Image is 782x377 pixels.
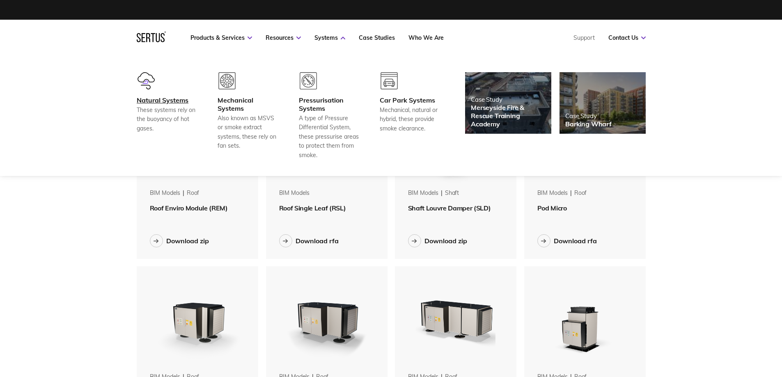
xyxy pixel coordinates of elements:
a: Products & Services [190,34,252,41]
div: Mechanical, natural or hybrid, these provide smoke clearance. [380,105,440,133]
a: Case StudyMerseyside Fire & Rescue Training Academy [465,72,551,134]
div: BIM Models [150,189,181,197]
a: Case Studies [359,34,395,41]
span: Pod Micro [537,204,567,212]
div: shaft [445,189,459,197]
div: Natural Systems [137,96,197,104]
button: Download rfa [537,234,597,247]
a: Case StudyBarking Wharf [560,72,646,134]
div: BIM Models [279,189,310,197]
a: Car Park SystemsMechanical, natural or hybrid, these provide smoke clearance. [380,72,440,160]
div: roof [187,189,199,197]
div: Pressurisation Systems [299,96,360,112]
a: Systems [314,34,345,41]
a: Mechanical SystemsAlso known as MSVS or smoke extract systems, these rely on fan sets. [218,72,278,160]
div: Download zip [424,237,467,245]
a: Contact Us [608,34,646,41]
div: roof [574,189,587,197]
span: Roof Single Leaf (RSL) [279,204,346,212]
div: BIM Models [408,189,439,197]
div: Download rfa [554,237,597,245]
div: A type of Pressure Differential System, these pressurise areas to protect them from smoke. [299,114,360,160]
div: Mechanical Systems [218,96,278,112]
a: Resources [266,34,301,41]
img: group-601-1.svg [138,72,155,89]
a: Support [573,34,595,41]
button: Download zip [408,234,467,247]
a: Natural SystemsThese systems rely on the buoyancy of hot gases. [137,72,197,160]
div: Case Study [565,112,612,120]
button: Download rfa [279,234,339,247]
div: Also known as MSVS or smoke extract systems, these rely on fan sets. [218,114,278,151]
iframe: Chat Widget [634,282,782,377]
button: Download zip [150,234,209,247]
div: Case Study [471,96,546,103]
a: Who We Are [408,34,444,41]
span: Roof Enviro Module (REM) [150,204,228,212]
div: BIM Models [537,189,568,197]
span: Shaft Louvre Damper (SLD) [408,204,491,212]
div: These systems rely on the buoyancy of hot gases. [137,105,197,133]
div: Download zip [166,237,209,245]
a: Pressurisation SystemsA type of Pressure Differential System, these pressurise areas to protect t... [299,72,360,160]
div: Car Park Systems [380,96,440,104]
div: Download rfa [296,237,339,245]
div: Barking Wharf [565,120,612,128]
div: Merseyside Fire & Rescue Training Academy [471,103,546,128]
